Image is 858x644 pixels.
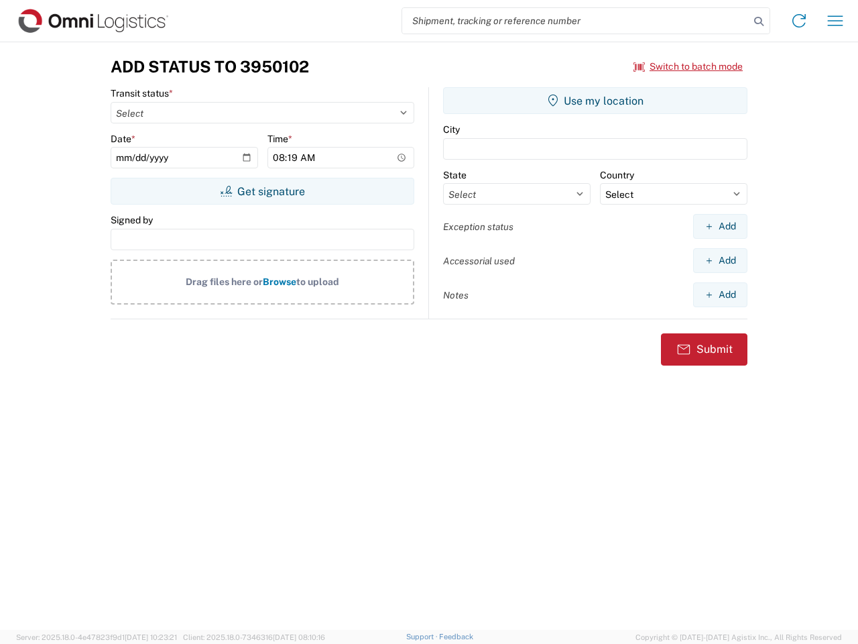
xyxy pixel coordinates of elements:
[661,333,747,366] button: Submit
[111,87,173,99] label: Transit status
[125,633,177,641] span: [DATE] 10:23:21
[633,56,743,78] button: Switch to batch mode
[693,248,747,273] button: Add
[406,633,440,641] a: Support
[111,57,309,76] h3: Add Status to 3950102
[443,289,469,301] label: Notes
[111,214,153,226] label: Signed by
[267,133,292,145] label: Time
[111,178,414,205] button: Get signature
[693,214,747,239] button: Add
[16,633,177,641] span: Server: 2025.18.0-4e47823f9d1
[443,169,467,181] label: State
[443,87,747,114] button: Use my location
[263,276,296,287] span: Browse
[402,8,749,34] input: Shipment, tracking or reference number
[439,633,473,641] a: Feedback
[635,631,842,643] span: Copyright © [DATE]-[DATE] Agistix Inc., All Rights Reserved
[693,282,747,307] button: Add
[443,221,513,233] label: Exception status
[296,276,339,287] span: to upload
[186,276,263,287] span: Drag files here or
[273,633,325,641] span: [DATE] 08:10:16
[111,133,135,145] label: Date
[183,633,325,641] span: Client: 2025.18.0-7346316
[443,255,515,267] label: Accessorial used
[600,169,634,181] label: Country
[443,123,460,136] label: City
